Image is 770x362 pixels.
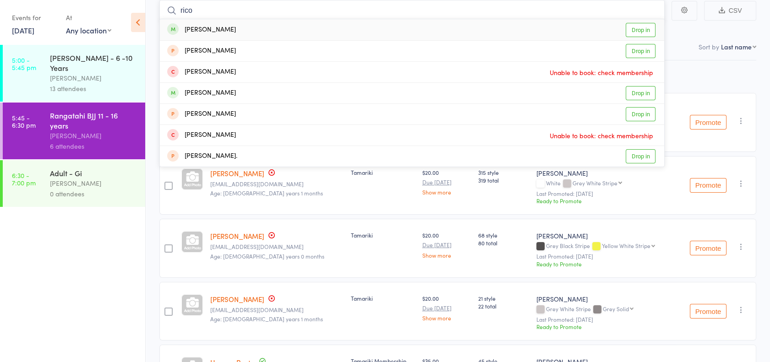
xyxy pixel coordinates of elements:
[422,168,471,195] div: $20.00
[12,25,34,35] a: [DATE]
[50,130,137,141] div: [PERSON_NAME]
[690,241,726,255] button: Promote
[210,307,344,313] small: jesslewis25@hotmail.com
[478,239,530,247] span: 80 total
[3,160,145,207] a: 6:30 -7:00 pmAdult - Gi[PERSON_NAME]0 attendees
[12,10,57,25] div: Events for
[167,46,236,56] div: [PERSON_NAME]
[536,231,672,240] div: [PERSON_NAME]
[699,42,719,51] label: Sort by
[478,302,530,310] span: 22 total
[721,42,752,51] div: Last name
[50,110,137,130] div: Rangatahi BJJ 11 - 16 years
[536,190,672,197] small: Last Promoted: [DATE]
[350,168,415,176] div: Tamariki
[50,83,137,94] div: 13 attendees
[50,73,137,83] div: [PERSON_NAME]
[690,115,726,130] button: Promote
[602,243,650,249] div: Yellow White Stripe
[536,260,672,268] div: Ready to Promote
[167,109,236,119] div: [PERSON_NAME]
[50,141,137,151] div: 6 attendees
[3,103,145,159] a: 5:45 -6:30 pmRangatahi BJJ 11 - 16 years[PERSON_NAME]6 attendees
[603,306,629,312] div: Grey Solid
[536,323,672,330] div: Ready to Promote
[573,180,617,186] div: Grey White Stripe
[12,56,36,71] time: 5:00 - 5:45 pm
[536,243,672,250] div: Grey Black Stripe
[422,189,471,195] a: Show more
[478,231,530,239] span: 68 style
[167,130,236,140] div: [PERSON_NAME]
[422,231,471,258] div: $20.00
[210,231,264,241] a: [PERSON_NAME]
[626,107,655,121] a: Drop in
[210,168,264,178] a: [PERSON_NAME]
[536,168,672,178] div: [PERSON_NAME]
[422,305,471,311] small: Due [DATE]
[478,168,530,176] span: 315 style
[547,65,655,79] span: Unable to book: check membership
[422,252,471,258] a: Show more
[167,151,237,162] div: [PERSON_NAME].
[626,44,655,58] a: Drop in
[66,10,111,25] div: At
[167,25,236,35] div: [PERSON_NAME]
[210,189,323,197] span: Age: [DEMOGRAPHIC_DATA] years 1 months
[422,179,471,185] small: Due [DATE]
[210,243,344,250] small: dmalcolm@redwoodslaw.co.nz
[536,316,672,323] small: Last Promoted: [DATE]
[422,242,471,248] small: Due [DATE]
[210,315,323,323] span: Age: [DEMOGRAPHIC_DATA] years 1 months
[210,252,324,260] span: Age: [DEMOGRAPHIC_DATA] years 0 months
[422,315,471,321] a: Show more
[626,23,655,37] a: Drop in
[690,178,726,193] button: Promote
[167,67,236,77] div: [PERSON_NAME]
[536,306,672,313] div: Grey White Stripe
[3,45,145,102] a: 5:00 -5:45 pm[PERSON_NAME] - 6 -10 Years[PERSON_NAME]13 attendees
[690,304,726,319] button: Promote
[12,114,36,129] time: 5:45 - 6:30 pm
[210,181,344,187] small: dmalcolm@redwoodslaw.co.nz
[626,149,655,163] a: Drop in
[350,231,415,239] div: Tamariki
[478,294,530,302] span: 21 style
[167,88,236,98] div: [PERSON_NAME]
[536,197,672,205] div: Ready to Promote
[536,253,672,259] small: Last Promoted: [DATE]
[210,294,264,304] a: [PERSON_NAME]
[478,176,530,184] span: 319 total
[350,294,415,302] div: Tamariki
[12,172,36,186] time: 6:30 - 7:00 pm
[536,294,672,303] div: [PERSON_NAME]
[422,294,471,321] div: $20.00
[536,180,672,188] div: White
[547,129,655,142] span: Unable to book: check membership
[50,178,137,189] div: [PERSON_NAME]
[626,86,655,100] a: Drop in
[50,189,137,199] div: 0 attendees
[50,168,137,178] div: Adult - Gi
[50,53,137,73] div: [PERSON_NAME] - 6 -10 Years
[704,1,756,21] button: CSV
[66,25,111,35] div: Any location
